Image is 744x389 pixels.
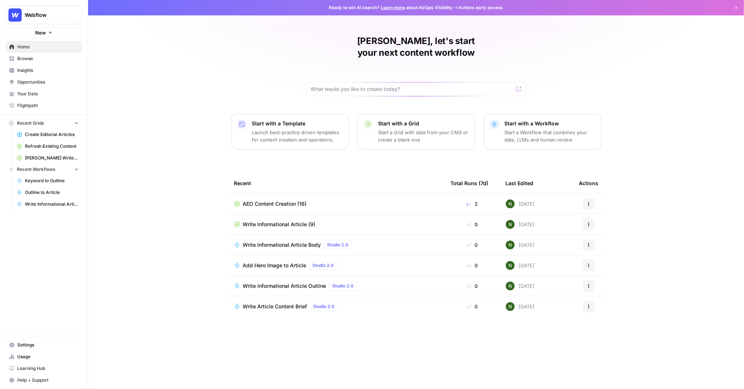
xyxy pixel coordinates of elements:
span: Studio 2.0 [313,262,334,269]
button: Start with a TemplateLaunch best-practice driven templates for content creation and operations [231,114,349,150]
span: Ready to win AI search? about AirOps Visibility [329,4,453,11]
span: Home [17,44,79,50]
span: Settings [17,342,79,348]
span: Flightpath [17,102,79,109]
p: Launch best-practice driven templates for content creation and operations [252,129,342,143]
span: Outline to Article [25,189,79,196]
span: Actions early access [459,4,503,11]
img: g4o9tbhziz0738ibrok3k9f5ina6 [506,241,515,249]
span: Learning Hub [17,365,79,372]
a: Write Informational Article OutlineStudio 2.0 [234,282,439,290]
div: 0 [451,241,494,249]
div: [DATE] [506,261,535,270]
p: Start with a Workflow [505,120,595,127]
span: Studio 2.0 [333,283,354,289]
div: [DATE] [506,220,535,229]
a: Write Informational Article Body [14,198,82,210]
span: Add Hero Image to Article [243,262,306,269]
div: [DATE] [506,199,535,208]
a: Your Data [6,88,82,100]
a: Write Informational Article (9) [234,221,439,228]
span: Studio 2.0 [327,242,349,248]
img: g4o9tbhziz0738ibrok3k9f5ina6 [506,199,515,208]
div: 0 [451,282,494,290]
span: Refresh Existing Content [25,143,79,150]
div: [DATE] [506,282,535,290]
div: 0 [451,303,494,310]
div: Actions [579,173,599,193]
a: Keyword to Outline [14,175,82,187]
div: 0 [451,262,494,269]
div: [DATE] [506,302,535,311]
img: g4o9tbhziz0738ibrok3k9f5ina6 [506,282,515,290]
img: g4o9tbhziz0738ibrok3k9f5ina6 [506,302,515,311]
span: Opportunities [17,79,79,85]
span: Browse [17,55,79,62]
p: Start with a Grid [378,120,469,127]
a: Flightpath [6,100,82,111]
a: Refresh Existing Content [14,140,82,152]
button: Recent Grids [6,118,82,129]
span: Write Article Content Brief [243,303,307,310]
span: Keyword to Outline [25,177,79,184]
span: Help + Support [17,377,79,384]
button: Start with a GridStart a Grid with data from your CMS or create a blank one [358,114,475,150]
a: Write Informational Article BodyStudio 2.0 [234,241,439,249]
a: Insights [6,65,82,76]
a: Learning Hub [6,363,82,374]
p: Start a Workflow that combines your data, LLMs and human review [505,129,595,143]
a: [PERSON_NAME] Write Informational Article [14,152,82,164]
span: Recent Workflows [17,166,55,173]
span: [PERSON_NAME] Write Informational Article [25,155,79,161]
p: Start a Grid with data from your CMS or create a blank one [378,129,469,143]
a: Create Editorial Articles [14,129,82,140]
span: Studio 2.0 [313,303,335,310]
span: Usage [17,353,79,360]
div: 2 [451,200,494,208]
div: Last Edited [506,173,534,193]
span: Recent Grids [17,120,44,126]
span: Insights [17,67,79,74]
a: Usage [6,351,82,363]
div: Recent [234,173,439,193]
span: Your Data [17,91,79,97]
button: Workspace: Webflow [6,6,82,24]
a: AEO Content Creation (16) [234,200,439,208]
a: Add Hero Image to ArticleStudio 2.0 [234,261,439,270]
img: g4o9tbhziz0738ibrok3k9f5ina6 [506,261,515,270]
a: Outline to Article [14,187,82,198]
div: [DATE] [506,241,535,249]
h1: [PERSON_NAME], let's start your next content workflow [306,35,526,59]
span: Write Informational Article Body [243,241,321,249]
p: Start with a Template [252,120,342,127]
span: Webflow [25,11,69,19]
div: 0 [451,221,494,228]
a: Home [6,41,82,53]
a: Write Article Content BriefStudio 2.0 [234,302,439,311]
button: Start with a WorkflowStart a Workflow that combines your data, LLMs and human review [484,114,601,150]
input: What would you like to create today? [311,85,513,93]
span: Write Informational Article (9) [243,221,316,228]
span: Write Informational Article Outline [243,282,326,290]
button: Recent Workflows [6,164,82,175]
span: Write Informational Article Body [25,201,79,208]
a: Settings [6,339,82,351]
span: Create Editorial Articles [25,131,79,138]
a: Opportunities [6,76,82,88]
button: New [6,27,82,38]
div: Total Runs (7d) [451,173,489,193]
button: Help + Support [6,374,82,386]
a: Learn more [381,5,405,10]
span: New [35,29,46,36]
img: Webflow Logo [8,8,22,22]
a: Browse [6,53,82,65]
img: g4o9tbhziz0738ibrok3k9f5ina6 [506,220,515,229]
span: AEO Content Creation (16) [243,200,307,208]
